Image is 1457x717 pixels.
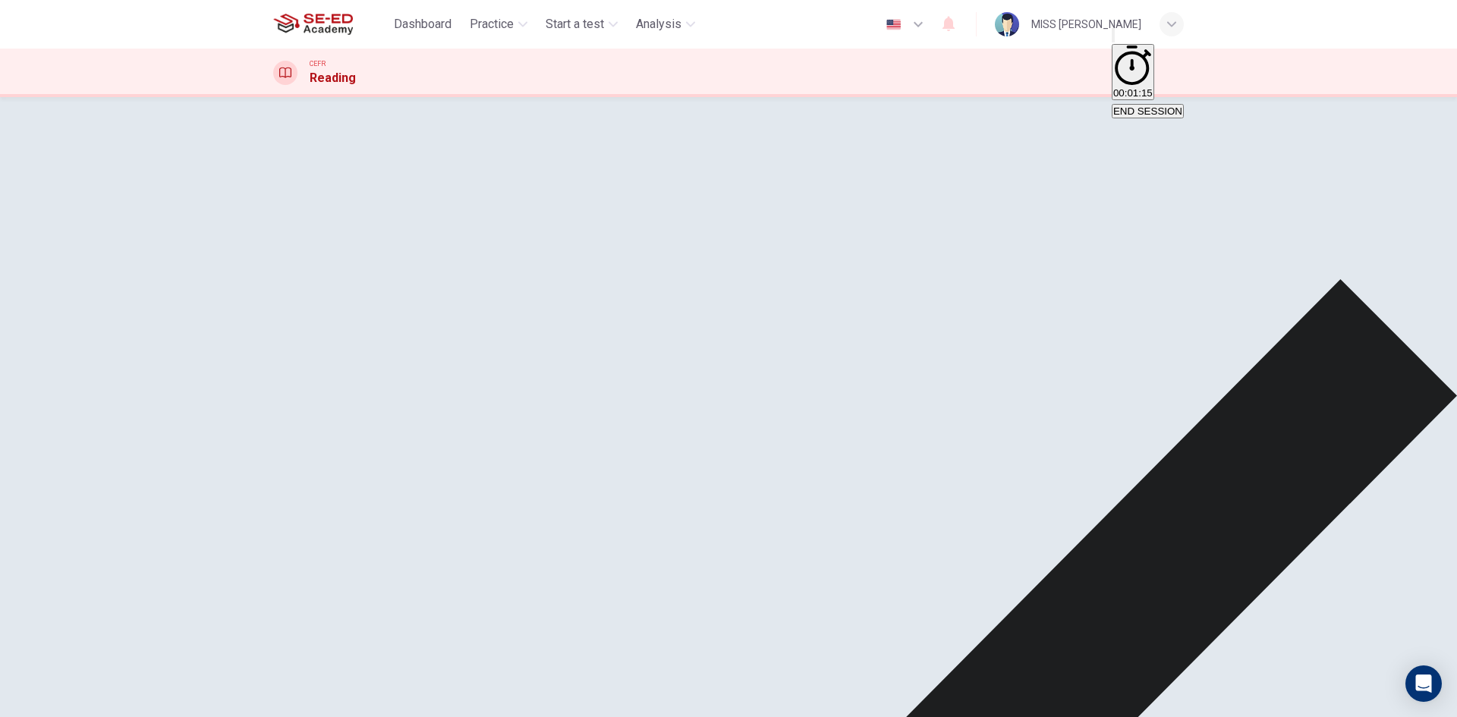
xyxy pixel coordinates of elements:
span: Start a test [546,15,604,33]
div: Open Intercom Messenger [1405,665,1442,702]
span: Analysis [636,15,681,33]
span: END SESSION [1113,105,1182,117]
button: Dashboard [388,11,458,38]
a: SE-ED Academy logo [273,9,388,39]
span: Practice [470,15,514,33]
span: Dashboard [394,15,452,33]
img: Profile picture [995,12,1019,36]
span: CEFR [310,58,326,69]
button: Start a test [540,11,624,38]
img: en [884,19,903,30]
div: Hide [1112,44,1184,102]
button: END SESSION [1112,104,1184,118]
div: Mute [1112,26,1184,44]
h1: Reading [310,69,356,87]
button: Analysis [630,11,701,38]
button: 00:01:15 [1112,44,1154,100]
img: SE-ED Academy logo [273,9,353,39]
div: MISS [PERSON_NAME] [1031,15,1141,33]
span: 00:01:15 [1113,87,1153,99]
button: Practice [464,11,533,38]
